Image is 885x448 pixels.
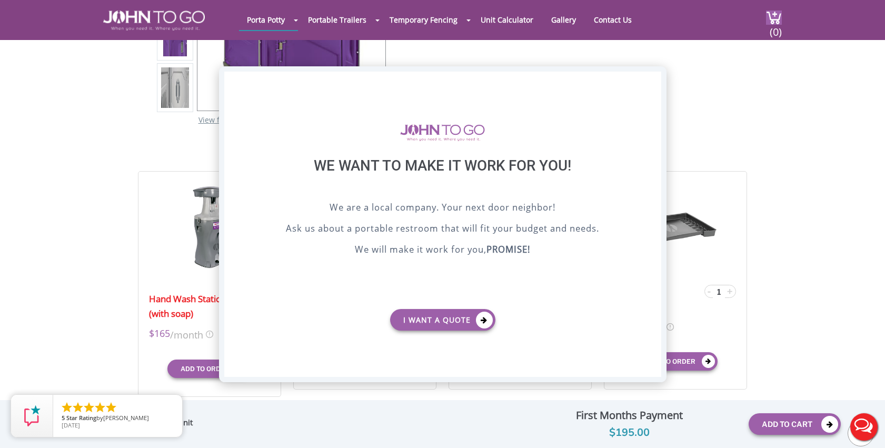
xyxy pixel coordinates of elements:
[66,414,96,422] span: Star Rating
[62,415,174,422] span: by
[62,421,80,429] span: [DATE]
[62,414,65,422] span: 5
[22,405,43,426] img: Review Rating
[251,201,635,216] p: We are a local company. Your next door neighbor!
[843,406,885,448] button: Live Chat
[61,401,73,414] li: 
[251,222,635,237] p: Ask us about a portable restroom that will fit your budget and needs.
[644,72,661,89] div: X
[105,401,117,414] li: 
[251,243,635,258] p: We will make it work for you,
[72,401,84,414] li: 
[251,157,635,201] div: We want to make it work for you!
[83,401,95,414] li: 
[390,309,495,331] a: I want a Quote
[103,414,149,422] span: [PERSON_NAME]
[94,401,106,414] li: 
[400,124,485,141] img: logo of viptogo
[486,243,530,255] b: PROMISE!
